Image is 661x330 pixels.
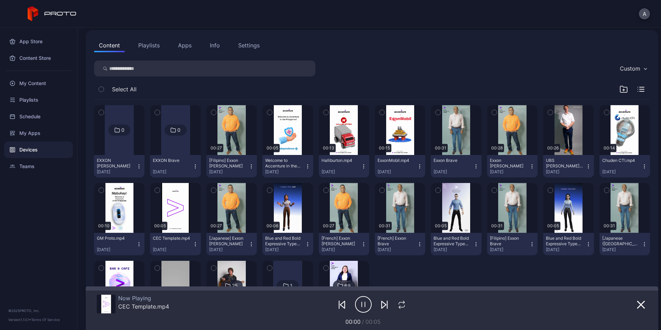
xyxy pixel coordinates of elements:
button: UBS [PERSON_NAME] v2.mp4[DATE] [543,155,594,177]
button: Blue and Red Bold Expressive Type Gadgets Static Snapchat Snap Ad-2.mp4[DATE] [431,233,481,255]
button: Exxon [PERSON_NAME][DATE] [487,155,538,177]
div: [DATE] [378,247,417,253]
a: Content Store [4,50,73,66]
div: [DATE] [153,247,192,253]
a: My Apps [4,125,73,141]
div: EXXON Brave [153,158,191,163]
div: 0 [121,127,124,133]
div: Exxon Brave [434,158,472,163]
div: Halliburton.mp4 [322,158,360,163]
button: Custom [616,61,650,76]
button: Welcome to Accenture in the [GEOGRAPHIC_DATA]!.mp4[DATE] [262,155,313,177]
div: Welcome to Accenture in the Philippines!.mp4 [265,158,303,169]
div: [DATE] [97,169,136,175]
button: [Filipino] Exxon [PERSON_NAME][DATE] [206,155,257,177]
button: A [639,8,650,19]
a: Playlists [4,92,73,108]
div: [French] Exxon Arnab [322,236,360,247]
button: Apps [173,38,196,52]
button: GM Proto.mp4[DATE] [94,233,145,255]
div: [DATE] [209,247,249,253]
span: Select All [112,85,137,93]
a: Terms Of Service [31,318,60,322]
div: [DATE] [265,247,305,253]
div: Custom [620,65,640,72]
div: [French] Exxon Brave [378,236,416,247]
div: 1 [290,283,292,289]
span: Version 1.13.1 • [8,318,31,322]
button: EXXON Brave[DATE] [150,155,201,177]
div: Exxon Arnab [490,158,528,169]
div: Blue and Red Bold Expressive Type Gadgets Static Snapchat Snap Ad-3.mp4 [265,236,303,247]
button: Blue and Red Bold Expressive Type Gadgets Static Snapchat Snap Ad.mp4[DATE] [543,233,594,255]
div: Settings [238,41,260,49]
div: [Filipino] Exxon Brave [490,236,528,247]
div: 69 [344,283,351,289]
button: [French] Exxon [PERSON_NAME][DATE] [319,233,369,255]
div: GM Proto.mp4 [97,236,135,241]
button: Exxon Brave[DATE] [431,155,481,177]
button: [Japanese] Exxon [PERSON_NAME][DATE] [206,233,257,255]
div: [DATE] [490,169,529,175]
button: ExxonMobil.mp4[DATE] [375,155,425,177]
button: [Japanese ([GEOGRAPHIC_DATA])]Exxon Brave[DATE] [599,233,650,255]
a: App Store [4,33,73,50]
div: Chuden CTI.mp4 [602,158,640,163]
div: [DATE] [153,169,192,175]
div: [DATE] [602,247,642,253]
div: [Japanese] Exxon Arnab [209,236,247,247]
div: [DATE] [490,247,529,253]
span: / [362,318,364,325]
a: Teams [4,158,73,175]
div: [DATE] [434,247,473,253]
button: [Filipino] Exxon Brave[DATE] [487,233,538,255]
a: Schedule [4,108,73,125]
div: [DATE] [97,247,136,253]
div: [DATE] [322,247,361,253]
button: [French] Exxon Brave[DATE] [375,233,425,255]
div: [DATE] [546,247,585,253]
div: © 2025 PROTO, Inc. [8,308,69,313]
div: [DATE] [434,169,473,175]
button: Content [94,38,125,52]
div: ExxonMobil.mp4 [378,158,416,163]
button: Blue and Red Bold Expressive Type Gadgets Static Snapchat Snap Ad-3.mp4[DATE] [262,233,313,255]
button: Settings [233,38,264,52]
span: 00:00 [345,318,361,325]
div: CEC Template.mp4 [118,303,169,310]
button: EXXON [PERSON_NAME][DATE] [94,155,145,177]
div: [DATE] [378,169,417,175]
div: EXXON Arnab [97,158,135,169]
div: 25 [232,283,238,289]
button: Playlists [133,38,165,52]
a: My Content [4,75,73,92]
div: [DATE] [602,169,642,175]
div: Blue and Red Bold Expressive Type Gadgets Static Snapchat Snap Ad-2.mp4 [434,236,472,247]
div: [Filipino] Exxon Arnab [209,158,247,169]
div: [DATE] [209,169,249,175]
div: [Japanese (Japan)]Exxon Brave [602,236,640,247]
div: UBS Ryan v2.mp4 [546,158,584,169]
div: Blue and Red Bold Expressive Type Gadgets Static Snapchat Snap Ad.mp4 [546,236,584,247]
div: 0 [177,127,180,133]
button: CEC Template.mp4[DATE] [150,233,201,255]
button: Info [205,38,225,52]
a: Devices [4,141,73,158]
button: Chuden CTI.mp4[DATE] [599,155,650,177]
span: 00:05 [365,318,381,325]
div: [DATE] [322,169,361,175]
div: [DATE] [265,169,305,175]
button: Halliburton.mp4[DATE] [319,155,369,177]
div: Now Playing [118,295,169,302]
div: [DATE] [546,169,585,175]
div: CEC Template.mp4 [153,236,191,241]
div: Info [210,41,220,49]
